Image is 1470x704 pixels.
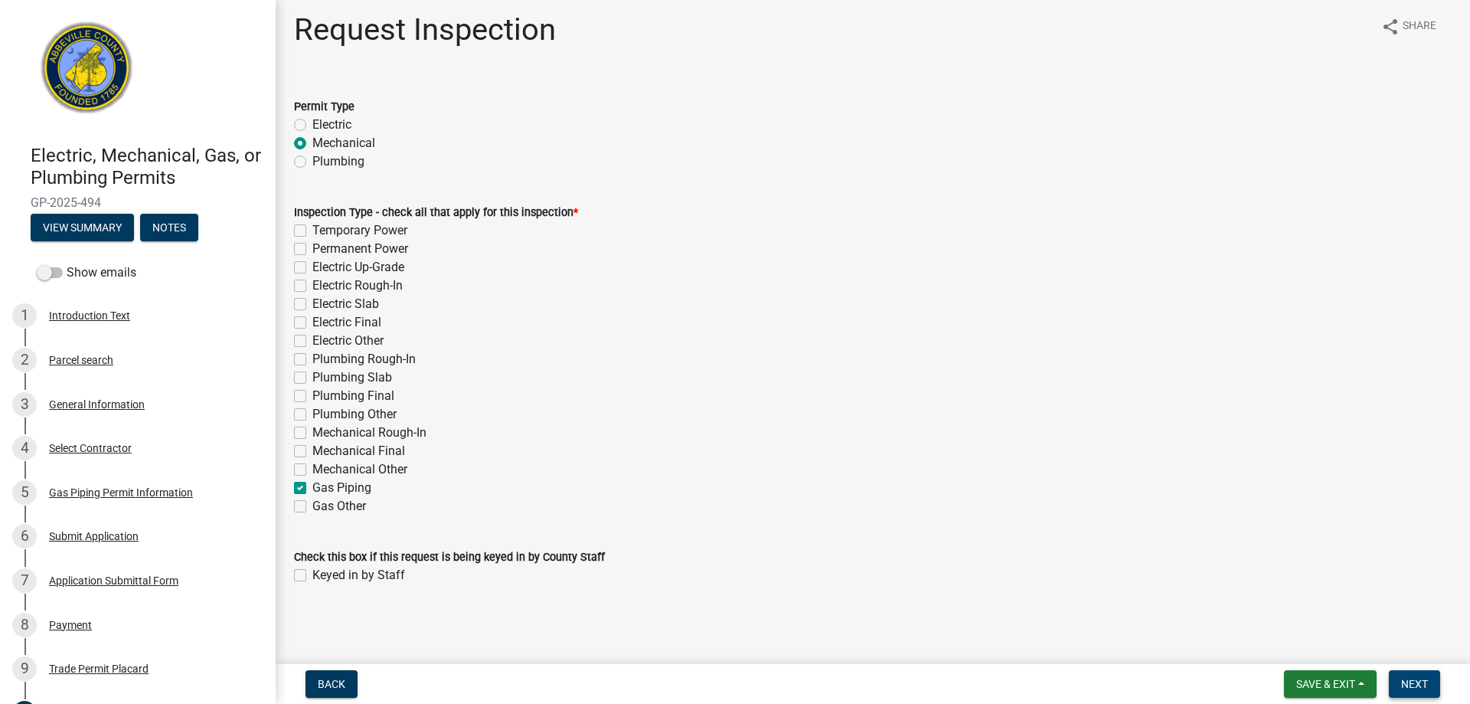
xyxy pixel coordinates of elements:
[312,350,416,368] label: Plumbing Rough-In
[312,332,384,350] label: Electric Other
[49,620,92,630] div: Payment
[12,480,37,505] div: 5
[294,102,354,113] label: Permit Type
[140,214,198,241] button: Notes
[31,16,143,129] img: Abbeville County, South Carolina
[312,479,371,497] label: Gas Piping
[312,277,403,295] label: Electric Rough-In
[49,310,130,321] div: Introduction Text
[12,392,37,417] div: 3
[312,152,364,171] label: Plumbing
[12,568,37,593] div: 7
[49,575,178,586] div: Application Submittal Form
[1403,18,1436,36] span: Share
[49,355,113,365] div: Parcel search
[312,442,405,460] label: Mechanical Final
[49,443,132,454] div: Select Contractor
[31,195,245,210] span: GP-2025-494
[12,657,37,681] div: 9
[312,387,394,405] label: Plumbing Final
[312,405,397,424] label: Plumbing Other
[312,368,392,387] label: Plumbing Slab
[1381,18,1400,36] i: share
[294,11,556,48] h1: Request Inspection
[49,531,139,542] div: Submit Application
[294,208,578,218] label: Inspection Type - check all that apply for this inspection
[312,424,426,442] label: Mechanical Rough-In
[312,258,404,277] label: Electric Up-Grade
[312,313,381,332] label: Electric Final
[1296,678,1355,690] span: Save & Exit
[318,678,345,690] span: Back
[312,221,407,240] label: Temporary Power
[1284,670,1377,698] button: Save & Exit
[294,552,605,563] label: Check this box if this request is being keyed in by County Staff
[1401,678,1428,690] span: Next
[312,240,408,258] label: Permanent Power
[12,348,37,372] div: 2
[12,613,37,637] div: 8
[312,295,379,313] label: Electric Slab
[1389,670,1440,698] button: Next
[31,214,134,241] button: View Summary
[305,670,358,698] button: Back
[12,524,37,548] div: 6
[12,436,37,460] div: 4
[49,399,145,410] div: General Information
[312,116,351,134] label: Electric
[312,460,407,479] label: Mechanical Other
[31,145,263,189] h4: Electric, Mechanical, Gas, or Plumbing Permits
[1369,11,1449,41] button: shareShare
[37,264,136,282] label: Show emails
[312,566,405,584] label: Keyed in by Staff
[49,487,193,498] div: Gas Piping Permit Information
[31,222,134,234] wm-modal-confirm: Summary
[312,497,366,516] label: Gas Other
[49,663,149,674] div: Trade Permit Placard
[140,222,198,234] wm-modal-confirm: Notes
[12,303,37,328] div: 1
[312,134,375,152] label: Mechanical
